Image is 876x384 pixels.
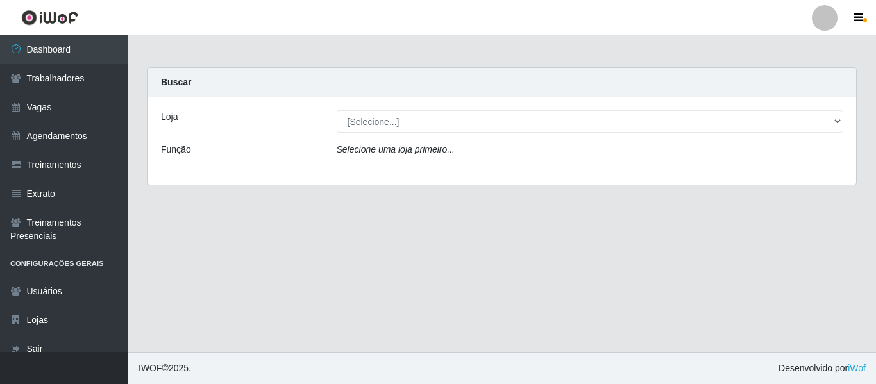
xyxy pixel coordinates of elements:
span: IWOF [139,363,162,373]
strong: Buscar [161,77,191,87]
i: Selecione uma loja primeiro... [337,144,455,154]
label: Função [161,143,191,156]
label: Loja [161,110,178,124]
a: iWof [848,363,866,373]
span: Desenvolvido por [779,362,866,375]
span: © 2025 . [139,362,191,375]
img: CoreUI Logo [21,10,78,26]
